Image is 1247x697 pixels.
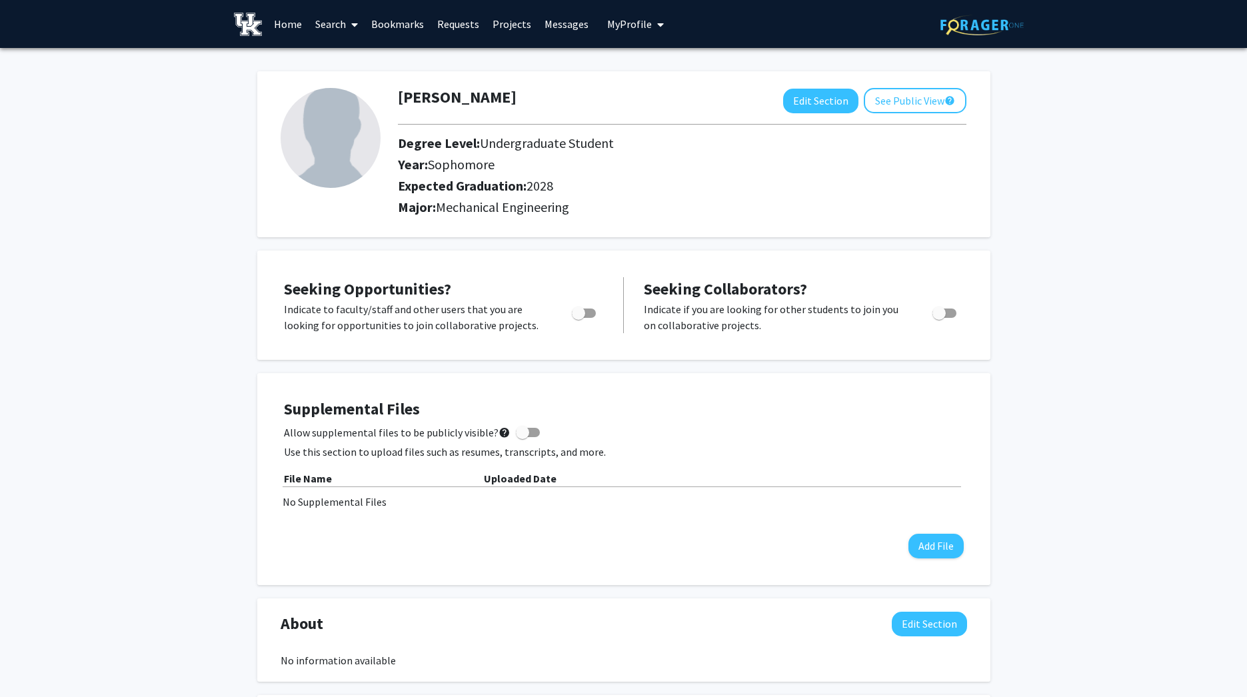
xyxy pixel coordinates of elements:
mat-icon: help [944,93,955,109]
a: Home [267,1,309,47]
iframe: Chat [10,637,57,687]
p: Use this section to upload files such as resumes, transcripts, and more. [284,444,964,460]
h4: Supplemental Files [284,400,964,419]
span: My Profile [607,17,652,31]
div: Toggle [927,301,964,321]
span: Undergraduate Student [480,135,614,151]
button: Edit Section [783,89,858,113]
span: About [281,612,323,636]
a: Requests [431,1,486,47]
button: See Public View [864,88,966,113]
button: Add File [908,534,964,558]
a: Messages [538,1,595,47]
span: Allow supplemental files to be publicly visible? [284,424,511,440]
h2: Year: [398,157,906,173]
span: Seeking Collaborators? [644,279,807,299]
a: Projects [486,1,538,47]
a: Bookmarks [365,1,431,47]
span: Seeking Opportunities? [284,279,451,299]
p: Indicate if you are looking for other students to join you on collaborative projects. [644,301,907,333]
p: Indicate to faculty/staff and other users that you are looking for opportunities to join collabor... [284,301,547,333]
b: Uploaded Date [484,472,557,485]
img: University of Kentucky Logo [234,13,263,36]
button: Edit About [892,612,967,636]
img: ForagerOne Logo [940,15,1024,35]
b: File Name [284,472,332,485]
span: Sophomore [428,156,495,173]
mat-icon: help [499,424,511,440]
span: 2028 [527,177,553,194]
a: Search [309,1,365,47]
h1: [PERSON_NAME] [398,88,517,107]
img: Profile Picture [281,88,381,188]
span: Mechanical Engineering [436,199,569,215]
div: Toggle [567,301,603,321]
h2: Degree Level: [398,135,906,151]
h2: Expected Graduation: [398,178,906,194]
div: No information available [281,652,967,668]
h2: Major: [398,199,966,215]
div: No Supplemental Files [283,494,965,510]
